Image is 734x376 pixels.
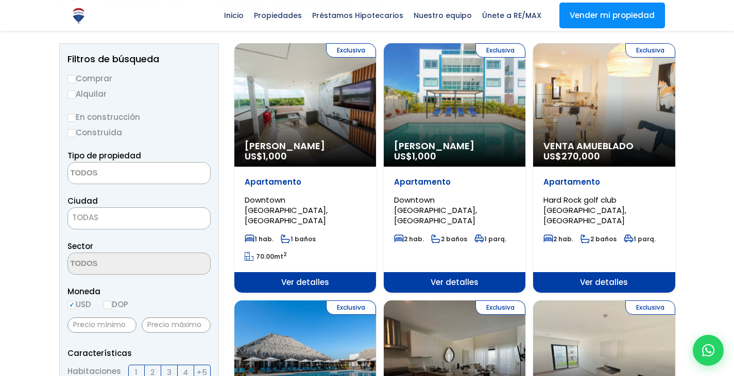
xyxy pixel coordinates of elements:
a: Exclusiva Venta Amueblado US$270,000 Apartamento Hard Rock golf club [GEOGRAPHIC_DATA], [GEOGRAPH... [533,43,675,293]
span: Propiedades [249,8,307,23]
span: mt [245,252,287,261]
span: 1,000 [412,150,436,163]
label: Comprar [67,72,211,85]
textarea: Search [68,163,168,185]
span: US$ [245,150,287,163]
label: DOP [104,298,128,311]
sup: 2 [283,250,287,258]
label: Construida [67,126,211,139]
span: Únete a RE/MAX [477,8,547,23]
span: [PERSON_NAME] [245,141,366,151]
span: Downtown [GEOGRAPHIC_DATA], [GEOGRAPHIC_DATA] [394,194,477,226]
span: 1 parq. [624,235,656,243]
input: USD [67,301,76,309]
span: Exclusiva [625,43,675,58]
p: Apartamento [245,177,366,187]
span: Tipo de propiedad [67,150,141,161]
span: [PERSON_NAME] [394,141,515,151]
span: TODAS [68,210,210,225]
span: Exclusiva [475,300,525,315]
span: Ver detalles [384,272,525,293]
input: Precio mínimo [67,317,136,333]
textarea: Search [68,253,168,275]
p: Apartamento [543,177,664,187]
a: Exclusiva [PERSON_NAME] US$1,000 Apartamento Downtown [GEOGRAPHIC_DATA], [GEOGRAPHIC_DATA] 1 hab.... [234,43,376,293]
input: En construcción [67,114,76,122]
span: Hard Rock golf club [GEOGRAPHIC_DATA], [GEOGRAPHIC_DATA] [543,194,626,226]
span: Ver detalles [533,272,675,293]
a: Vender mi propiedad [559,3,665,28]
span: 2 hab. [543,235,573,243]
span: US$ [394,150,436,163]
span: Moneda [67,285,211,298]
span: Exclusiva [326,300,376,315]
span: 1 hab. [245,235,274,243]
span: 270,000 [561,150,600,163]
input: Comprar [67,75,76,83]
label: Alquilar [67,87,211,100]
span: US$ [543,150,600,163]
span: Ver detalles [234,272,376,293]
span: 2 baños [581,235,617,243]
span: Exclusiva [625,300,675,315]
input: DOP [104,301,112,309]
a: Exclusiva [PERSON_NAME] US$1,000 Apartamento Downtown [GEOGRAPHIC_DATA], [GEOGRAPHIC_DATA] 2 hab.... [384,43,525,293]
input: Alquilar [67,91,76,99]
span: 70.00 [256,252,274,261]
span: Nuestro equipo [408,8,477,23]
span: 2 baños [431,235,467,243]
span: 1,000 [263,150,287,163]
span: Ciudad [67,195,98,206]
span: Sector [67,241,93,252]
span: TODAS [72,212,98,223]
p: Características [67,347,211,360]
span: 1 baños [281,235,316,243]
p: Apartamento [394,177,515,187]
label: USD [67,298,91,311]
input: Construida [67,129,76,137]
span: Exclusiva [475,43,525,58]
span: 2 hab. [394,235,424,243]
span: TODAS [67,207,211,229]
img: Logo de REMAX [70,7,88,25]
span: Exclusiva [326,43,376,58]
span: Downtown [GEOGRAPHIC_DATA], [GEOGRAPHIC_DATA] [245,194,328,226]
h2: Filtros de búsqueda [67,54,211,64]
label: En construcción [67,111,211,123]
input: Precio máximo [142,317,211,333]
span: Venta Amueblado [543,141,664,151]
span: Préstamos Hipotecarios [307,8,408,23]
span: Inicio [219,8,249,23]
span: 1 parq. [474,235,506,243]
